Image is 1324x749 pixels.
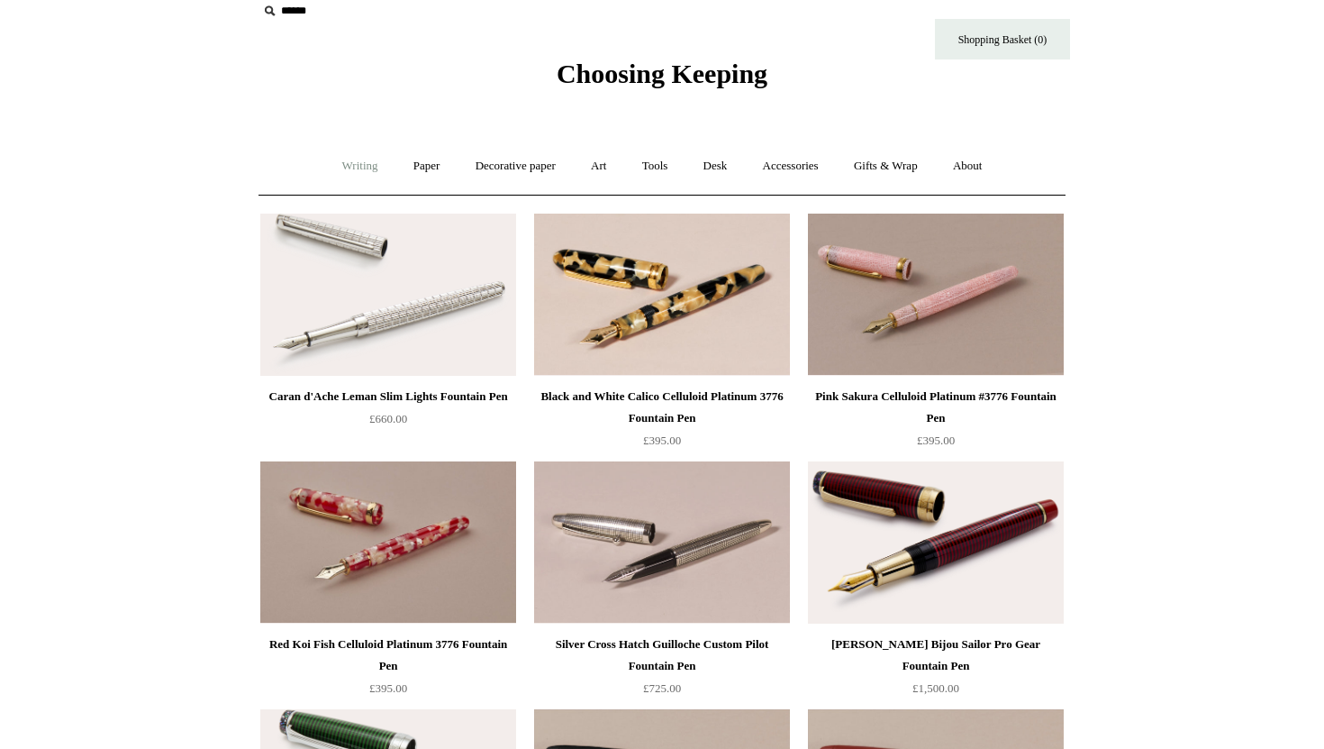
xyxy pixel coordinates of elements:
a: Tools [626,142,685,190]
a: Gifts & Wrap [838,142,934,190]
img: Red Koi Fish Celluloid Platinum 3776 Fountain Pen [260,461,516,624]
div: Caran d'Ache Leman Slim Lights Fountain Pen [265,386,512,407]
a: Shopping Basket (0) [935,19,1070,59]
img: Caran d'Ache Leman Slim Lights Fountain Pen [260,214,516,376]
div: [PERSON_NAME] Bijou Sailor Pro Gear Fountain Pen [812,634,1059,677]
a: Caran d'Ache Leman Slim Lights Fountain Pen Caran d'Ache Leman Slim Lights Fountain Pen [260,214,516,376]
img: Ruby Wajima Bijou Sailor Pro Gear Fountain Pen [808,461,1064,624]
img: Black and White Calico Celluloid Platinum 3776 Fountain Pen [534,214,790,376]
div: Black and White Calico Celluloid Platinum 3776 Fountain Pen [539,386,785,429]
a: Choosing Keeping [557,73,767,86]
a: Caran d'Ache Leman Slim Lights Fountain Pen £660.00 [260,386,516,460]
span: £395.00 [643,434,681,447]
a: Paper [397,142,457,190]
div: Red Koi Fish Celluloid Platinum 3776 Fountain Pen [265,634,512,677]
span: £725.00 [643,681,681,695]
a: [PERSON_NAME] Bijou Sailor Pro Gear Fountain Pen £1,500.00 [808,634,1064,708]
a: Ruby Wajima Bijou Sailor Pro Gear Fountain Pen Ruby Wajima Bijou Sailor Pro Gear Fountain Pen [808,461,1064,624]
a: About [937,142,999,190]
img: Silver Cross Hatch Guilloche Custom Pilot Fountain Pen [534,461,790,624]
span: Choosing Keeping [557,59,767,88]
a: Silver Cross Hatch Guilloche Custom Pilot Fountain Pen Silver Cross Hatch Guilloche Custom Pilot ... [534,461,790,624]
span: £395.00 [369,681,407,695]
img: Pink Sakura Celluloid Platinum #3776 Fountain Pen [808,214,1064,376]
a: Black and White Calico Celluloid Platinum 3776 Fountain Pen £395.00 [534,386,790,460]
div: Pink Sakura Celluloid Platinum #3776 Fountain Pen [812,386,1059,429]
a: Decorative paper [459,142,572,190]
a: Silver Cross Hatch Guilloche Custom Pilot Fountain Pen £725.00 [534,634,790,708]
a: Pink Sakura Celluloid Platinum #3776 Fountain Pen Pink Sakura Celluloid Platinum #3776 Fountain Pen [808,214,1064,376]
span: £660.00 [369,412,407,425]
a: Pink Sakura Celluloid Platinum #3776 Fountain Pen £395.00 [808,386,1064,460]
span: £1,500.00 [912,681,959,695]
a: Accessories [747,142,835,190]
a: Writing [326,142,394,190]
a: Art [575,142,622,190]
a: Black and White Calico Celluloid Platinum 3776 Fountain Pen Black and White Calico Celluloid Plat... [534,214,790,376]
a: Red Koi Fish Celluloid Platinum 3776 Fountain Pen Red Koi Fish Celluloid Platinum 3776 Fountain Pen [260,461,516,624]
a: Red Koi Fish Celluloid Platinum 3776 Fountain Pen £395.00 [260,634,516,708]
div: Silver Cross Hatch Guilloche Custom Pilot Fountain Pen [539,634,785,677]
span: £395.00 [917,434,955,447]
a: Desk [687,142,744,190]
